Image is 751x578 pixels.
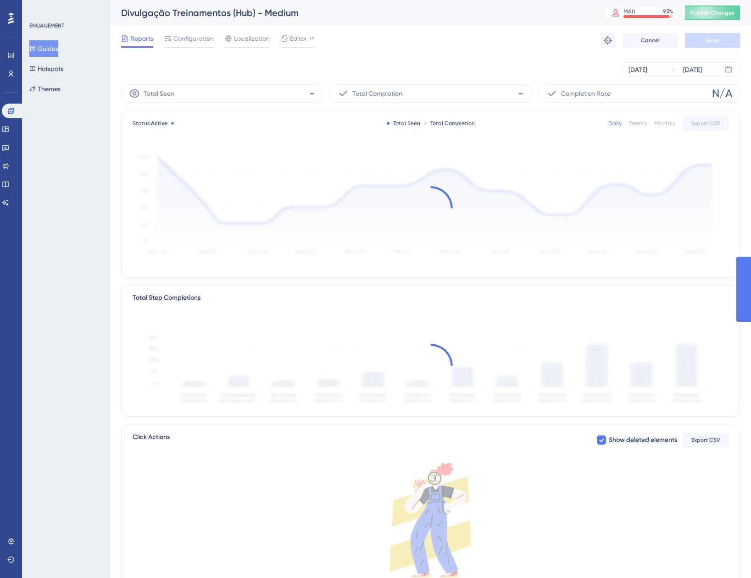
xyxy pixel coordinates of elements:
span: Publish Changes [690,9,734,17]
span: Editor [290,33,307,44]
span: Active [151,120,167,127]
iframe: UserGuiding AI Assistant Launcher [712,542,740,569]
span: Save [706,37,719,44]
span: Cancel [641,37,660,44]
button: Themes [29,81,61,97]
button: Publish Changes [685,6,740,20]
div: Daily [608,120,622,127]
span: Localization [234,33,270,44]
div: MAU [623,8,635,15]
button: Save [685,33,740,48]
span: Show deleted elements [609,435,677,446]
div: Divulgação Treinamentos (Hub) - Medium [121,6,581,19]
button: Hotspots [29,61,63,77]
span: Total Completion [352,88,402,99]
span: Export CSV [691,436,720,444]
span: - [518,86,523,101]
button: Cancel [623,33,678,48]
span: Completion Rate [561,88,611,99]
button: Export CSV [683,433,729,447]
div: ENGAGEMENT [29,22,64,29]
span: Reports [130,33,153,44]
span: Click Actions [133,432,170,448]
span: N/A [712,86,732,101]
span: Total Seen [144,88,174,99]
div: Total Completion [424,120,475,127]
span: Export CSV [691,120,720,127]
span: Configuration [173,33,214,44]
button: Guides [29,40,58,57]
div: [DATE] [629,64,647,75]
div: [DATE] [683,64,702,75]
div: Total Step Completions [133,292,200,303]
div: Weekly [629,120,647,127]
button: Export CSV [683,116,729,131]
div: 93 % [663,8,673,15]
div: Total Seen [387,120,420,127]
span: Status: [133,120,167,127]
span: - [309,86,315,101]
div: Monthly [655,120,675,127]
